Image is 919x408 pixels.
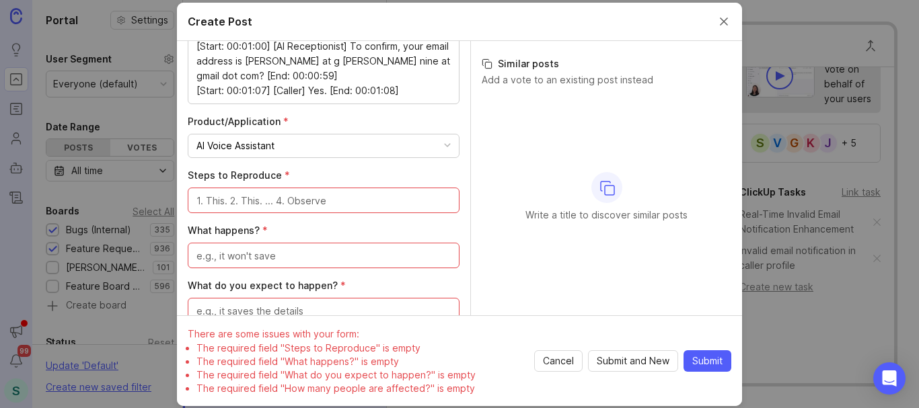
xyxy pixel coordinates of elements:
[543,354,574,368] span: Cancel
[482,57,731,71] h3: Similar posts
[692,354,723,368] span: Submit
[188,225,268,236] span: What happens? (required)
[196,382,476,395] li: The required field "How many people are affected?" is empty
[188,327,476,341] p: There are some issues with your form:
[196,341,476,355] li: The required field "Steps to Reproduce" is empty
[188,13,252,30] h2: Create Post
[534,350,583,372] button: Cancel
[597,354,669,368] span: Submit and New
[196,368,476,382] li: The required field "What do you expect to happen?" is empty
[716,14,731,29] button: Close create post modal
[188,116,289,127] span: Product/Application (required)
[188,169,290,181] span: Steps to Reproduce (required)
[196,138,274,153] div: AI Voice Assistant
[588,350,678,372] button: Submit and New
[188,280,346,291] span: What do you expect to happen? (required)
[873,362,906,395] div: Open Intercom Messenger
[196,355,476,368] li: The required field "What happens?" is empty
[482,73,731,87] p: Add a vote to an existing post instead
[684,350,731,372] button: Submit
[525,208,688,222] p: Write a title to discover similar posts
